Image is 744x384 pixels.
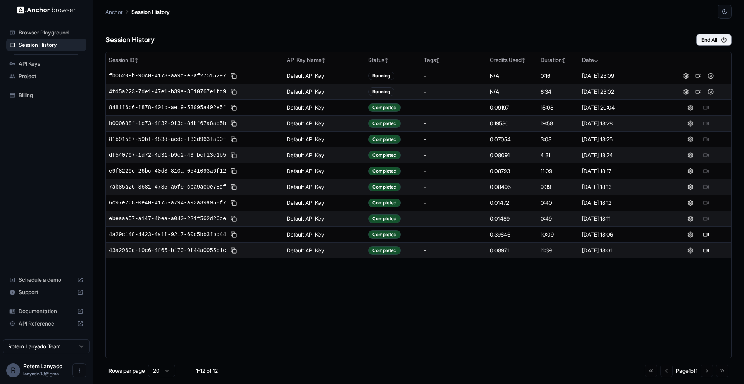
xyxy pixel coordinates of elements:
td: Default API Key [284,226,365,242]
span: Rotem Lanyado [23,363,62,369]
div: - [424,231,484,238]
div: 0.01472 [490,199,534,207]
div: [DATE] 18:13 [582,183,662,191]
div: [DATE] 18:28 [582,120,662,127]
div: R [6,363,20,377]
p: Session History [131,8,170,16]
span: Session History [19,41,83,49]
div: Completed [368,183,401,191]
nav: breadcrumb [105,7,170,16]
span: 8481f6b6-f878-401b-ae19-53095a492e5f [109,104,226,111]
div: 0:49 [541,215,575,223]
div: Project [6,70,86,82]
div: - [424,199,484,207]
p: Rows per page [108,367,145,375]
div: 0.19580 [490,120,534,127]
td: Default API Key [284,131,365,147]
div: Credits Used [490,56,534,64]
td: Default API Key [284,179,365,195]
div: - [424,167,484,175]
span: 43a2960d-10e6-4f65-b179-9f44a0055b1e [109,247,226,254]
span: ebeaaa57-a147-4bea-a040-221f562d26ce [109,215,226,223]
div: - [424,247,484,254]
span: 6c97e268-0e40-4175-a794-a93a39a950f7 [109,199,226,207]
img: Anchor Logo [17,6,76,14]
div: Session ID [109,56,281,64]
div: N/A [490,72,534,80]
div: [DATE] 18:11 [582,215,662,223]
td: Default API Key [284,99,365,115]
div: Status [368,56,418,64]
div: 0.08495 [490,183,534,191]
span: 81b91587-59bf-483d-acdc-f33d963fa90f [109,135,226,143]
td: Default API Key [284,211,365,226]
button: End All [696,34,732,46]
button: Open menu [72,363,86,377]
span: 4a29c148-4423-4a1f-9217-60c5bb3fbd44 [109,231,226,238]
div: 0.07054 [490,135,534,143]
div: [DATE] 18:25 [582,135,662,143]
div: Running [368,72,394,80]
span: df540797-1d72-4d31-b9c2-43fbcf13c1b5 [109,151,226,159]
div: - [424,135,484,143]
span: ↕ [436,57,440,63]
span: ↓ [594,57,598,63]
span: lanyado98@gmail.com [23,371,63,377]
div: Completed [368,119,401,128]
div: Support [6,286,86,298]
div: [DATE] 23:09 [582,72,662,80]
div: Duration [541,56,575,64]
div: Schedule a demo [6,274,86,286]
span: ↕ [522,57,525,63]
div: 10:09 [541,231,575,238]
div: Completed [368,230,401,239]
span: ↕ [562,57,566,63]
div: N/A [490,88,534,96]
span: Billing [19,91,83,99]
div: - [424,120,484,127]
div: Documentation [6,305,86,317]
div: [DATE] 18:06 [582,231,662,238]
div: Date [582,56,662,64]
span: Browser Playground [19,29,83,36]
div: Completed [368,214,401,223]
div: 0.08971 [490,247,534,254]
div: 0.09197 [490,104,534,111]
div: Completed [368,151,401,159]
div: [DATE] 20:04 [582,104,662,111]
div: 0.08091 [490,151,534,159]
td: Default API Key [284,115,365,131]
div: [DATE] 23:02 [582,88,662,96]
div: 1-12 of 12 [188,367,226,375]
span: API Keys [19,60,83,68]
div: - [424,215,484,223]
div: 3:08 [541,135,575,143]
span: Project [19,72,83,80]
div: 11:39 [541,247,575,254]
div: - [424,72,484,80]
div: [DATE] 18:01 [582,247,662,254]
span: ↕ [322,57,325,63]
div: 0.08793 [490,167,534,175]
div: 0:16 [541,72,575,80]
div: - [424,151,484,159]
span: API Reference [19,320,74,327]
span: Documentation [19,307,74,315]
span: 7ab85a26-3681-4735-a5f9-cba9ae0e78df [109,183,226,191]
div: - [424,104,484,111]
div: 11:09 [541,167,575,175]
div: 0:40 [541,199,575,207]
span: fb06209b-90c0-4173-aa9d-e3af27515297 [109,72,226,80]
div: Session History [6,39,86,51]
div: Completed [368,246,401,255]
div: Completed [368,103,401,112]
span: ↕ [134,57,138,63]
div: 19:58 [541,120,575,127]
div: Completed [368,135,401,144]
div: 0.39846 [490,231,534,238]
span: 4fd5a223-7de1-47e1-b39a-8610767e1fd9 [109,88,226,96]
td: Default API Key [284,195,365,211]
div: - [424,88,484,96]
div: 4:31 [541,151,575,159]
td: Default API Key [284,68,365,84]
